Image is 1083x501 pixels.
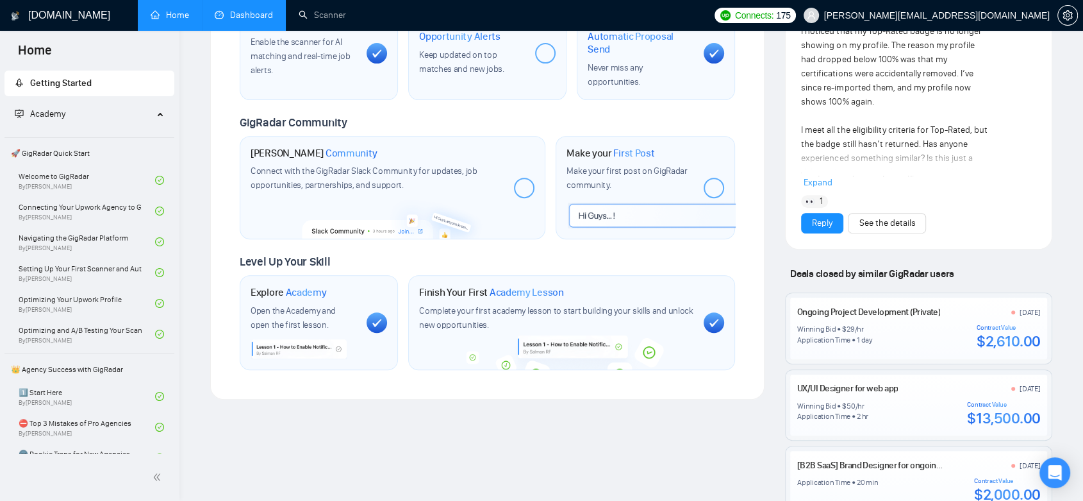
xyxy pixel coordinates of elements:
[155,268,164,277] span: check-circle
[974,477,1041,485] div: Contract Value
[797,324,836,334] div: Winning Bid
[806,197,814,206] img: 👀
[588,30,693,55] span: Automatic Proposal Send
[967,409,1040,428] div: $13,500.00
[797,307,940,318] a: Ongoing Project Development (Private)
[801,213,843,234] button: Reply
[857,477,879,488] div: 20 min
[19,413,155,441] a: ⛔ Top 3 Mistakes of Pro AgenciesBy[PERSON_NAME]
[785,262,959,285] span: Deals closed by similar GigRadar users
[797,477,850,488] div: Application Time
[15,78,24,87] span: rocket
[8,41,62,68] span: Home
[977,324,1041,332] div: Contract Value
[151,10,189,21] a: homeHome
[613,147,654,160] span: First Post
[859,216,915,230] a: See the details
[566,147,654,160] h1: Make your
[419,305,693,330] span: Complete your first academy lesson to start building your skills and unlock new opportunities.
[6,140,173,166] span: 🚀 GigRadar Quick Start
[797,335,850,345] div: Application Time
[812,216,832,230] a: Reply
[15,108,65,119] span: Academy
[155,392,164,401] span: check-circle
[155,423,164,432] span: check-circle
[155,299,164,308] span: check-circle
[797,411,850,421] div: Application Time
[490,286,564,299] span: Academy Lesson
[842,324,847,334] div: $
[1057,5,1078,26] button: setting
[30,108,65,119] span: Academy
[19,166,155,194] a: Welcome to GigRadarBy[PERSON_NAME]
[4,71,174,96] li: Getting Started
[153,471,165,484] span: double-left
[155,237,164,246] span: check-circle
[11,6,20,26] img: logo
[967,401,1040,409] div: Contract Value
[842,401,847,411] div: $
[419,30,500,43] span: Opportunity Alerts
[735,8,773,22] span: Connects:
[1020,307,1041,318] div: [DATE]
[240,255,330,269] span: Level Up Your Skill
[326,147,377,160] span: Community
[855,324,864,334] div: /hr
[419,49,504,74] span: Keep updated on top matches and new jobs.
[804,177,832,188] span: Expand
[19,228,155,256] a: Navigating the GigRadar PlatformBy[PERSON_NAME]
[588,18,693,56] h1: Enable
[1039,457,1070,488] div: Open Intercom Messenger
[797,401,836,411] div: Winning Bid
[155,207,164,216] span: check-circle
[857,411,868,421] div: 2 hr
[251,305,336,330] span: Open the Academy and open the first lesson.
[15,109,24,118] span: fund-projection-screen
[807,11,816,20] span: user
[251,147,377,160] h1: [PERSON_NAME]
[251,37,350,76] span: Enable the scanner for AI matching and real-time job alerts.
[19,444,155,472] a: 🌚 Rookie Traps for New Agencies
[240,115,347,130] span: GigRadar Community
[19,197,155,225] a: Connecting Your Upwork Agency to GigRadarBy[PERSON_NAME]
[19,382,155,411] a: 1️⃣ Start HereBy[PERSON_NAME]
[977,332,1041,351] div: $2,610.00
[155,330,164,339] span: check-circle
[1020,384,1041,394] div: [DATE]
[820,195,823,208] span: 1
[856,401,864,411] div: /hr
[215,10,273,21] a: dashboardDashboard
[30,78,92,89] span: Getting Started
[155,176,164,185] span: check-circle
[1020,461,1041,471] div: [DATE]
[848,213,926,234] button: See the details
[419,286,563,299] h1: Finish Your First
[251,166,477,191] span: Connect with the GigRadar Slack Community for updates, job opportunities, partnerships, and support.
[797,383,898,394] a: UX/UI Designer for web app
[797,460,1001,471] a: [B2B SaaS] Brand Designer for ongoing marketing tasks
[155,454,164,463] span: check-circle
[302,195,484,239] img: slackcommunity-bg.png
[847,401,856,411] div: 50
[720,10,731,21] img: upwork-logo.png
[286,286,327,299] span: Academy
[19,289,155,318] a: Optimizing Your Upwork ProfileBy[PERSON_NAME]
[776,8,790,22] span: 175
[251,286,327,299] h1: Explore
[6,357,173,382] span: 👑 Agency Success with GigRadar
[19,320,155,348] a: Optimizing and A/B Testing Your Scanner for Better ResultsBy[PERSON_NAME]
[566,166,687,191] span: Make your first post on GigRadar community.
[588,62,643,87] span: Never miss any opportunities.
[299,10,346,21] a: searchScanner
[857,335,873,345] div: 1 day
[19,259,155,287] a: Setting Up Your First Scanner and Auto-BidderBy[PERSON_NAME]
[1057,10,1078,21] a: setting
[847,324,855,334] div: 29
